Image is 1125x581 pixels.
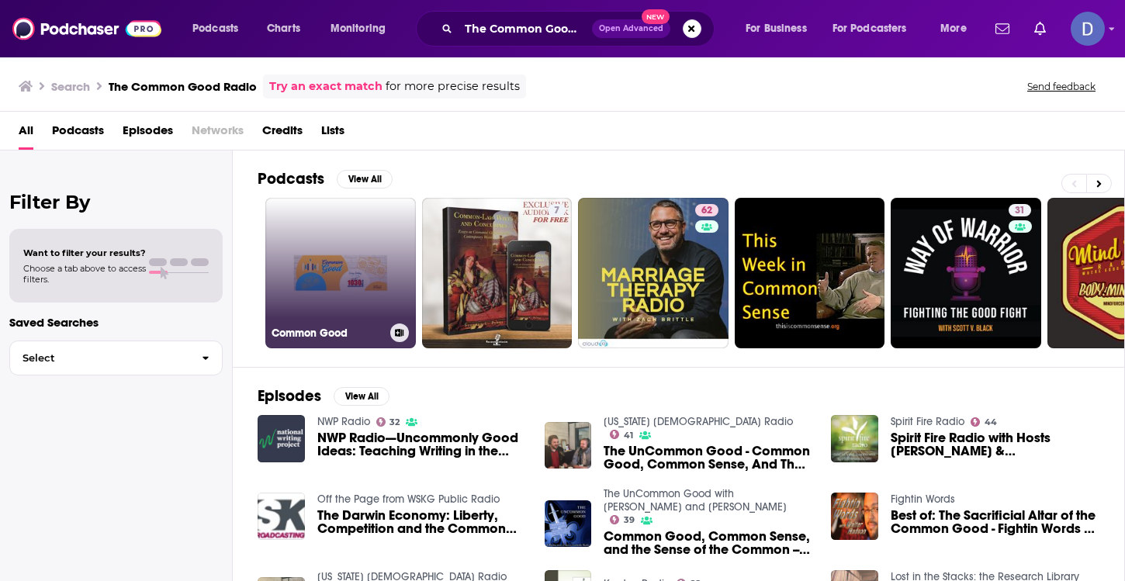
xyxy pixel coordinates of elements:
a: Common Good, Common Sense, and the Sense of the Common -- Bo and Bud - 7/29/20 [604,530,812,556]
span: Want to filter your results? [23,247,146,258]
span: More [940,18,967,40]
span: 32 [389,419,400,426]
p: Saved Searches [9,315,223,330]
span: The UnCommon Good - Common Good, Common Sense, And The Sense Of The Common No Guest - [DATE] [604,444,812,471]
a: Common Good [265,198,416,348]
span: New [642,9,670,24]
h3: Common Good [272,327,384,340]
img: Spirit Fire Radio with Hosts Steve Kramer & Dorothy Riddle: Discernment and the Common Good [831,415,878,462]
a: Spirit Fire Radio with Hosts Steve Kramer & Dorothy Riddle: Discernment and the Common Good [891,431,1099,458]
button: open menu [735,16,826,41]
a: Show notifications dropdown [1028,16,1052,42]
a: 44 [971,417,997,427]
span: Choose a tab above to access filters. [23,263,146,285]
img: NWP Radio—Uncommonly Good Ideas: Teaching Writing in the Common Core Era [258,415,305,462]
a: All [19,118,33,150]
a: Podcasts [52,118,104,150]
img: Best of: The Sacrificial Altar of the Common Good - Fightin Words – Liberty Radio [831,493,878,540]
a: The UnCommon Good - Common Good, Common Sense, And The Sense Of The Common No Guest - 7/29/2020 [604,444,812,471]
a: The UnCommon Good with Bo Bonner and Dr. Bud Marr [604,487,787,514]
span: Spirit Fire Radio with Hosts [PERSON_NAME] & [PERSON_NAME]: Discernment and the Common Good [891,431,1099,458]
a: Try an exact match [269,78,382,95]
button: open menu [822,16,929,41]
span: 41 [624,432,633,439]
a: 31 [1009,204,1031,216]
img: The Darwin Economy: Liberty, Competition and the Common Good...OFF THE PAGE on WSKG Public Radio [258,493,305,540]
span: 7 [554,203,559,219]
span: 31 [1015,203,1025,219]
span: Open Advanced [599,25,663,33]
span: for more precise results [386,78,520,95]
img: Podchaser - Follow, Share and Rate Podcasts [12,14,161,43]
a: 31 [891,198,1041,348]
h2: Episodes [258,386,321,406]
span: 62 [701,203,712,219]
h3: The Common Good Radio [109,79,257,94]
button: View All [337,170,393,188]
a: Lists [321,118,344,150]
span: Logged in as dianawurster [1071,12,1105,46]
button: Show profile menu [1071,12,1105,46]
button: Select [9,341,223,375]
a: 41 [610,430,633,439]
button: open menu [182,16,258,41]
a: PodcastsView All [258,169,393,188]
a: EpisodesView All [258,386,389,406]
a: The Darwin Economy: Liberty, Competition and the Common Good...OFF THE PAGE on WSKG Public Radio [317,509,526,535]
div: Search podcasts, credits, & more... [431,11,729,47]
a: 39 [610,515,635,524]
span: Podcasts [192,18,238,40]
span: Common Good, Common Sense, and the Sense of the Common -- Bo and Bud - [DATE] [604,530,812,556]
a: 32 [376,417,400,427]
span: Charts [267,18,300,40]
a: NWP Radio [317,415,370,428]
span: 39 [624,517,635,524]
span: For Business [746,18,807,40]
h2: Filter By [9,191,223,213]
span: Networks [192,118,244,150]
a: Show notifications dropdown [989,16,1016,42]
button: Open AdvancedNew [592,19,670,38]
span: For Podcasters [832,18,907,40]
a: Charts [257,16,310,41]
a: Iowa Catholic Radio [604,415,793,428]
h3: Search [51,79,90,94]
img: Common Good, Common Sense, and the Sense of the Common -- Bo and Bud - 7/29/20 [545,500,592,548]
a: Spirit Fire Radio [891,415,964,428]
button: Send feedback [1023,80,1100,93]
a: 62 [578,198,729,348]
a: 7 [422,198,573,348]
a: Fightin Words [891,493,955,506]
span: 44 [985,419,997,426]
a: 62 [695,204,718,216]
a: Credits [262,118,303,150]
img: User Profile [1071,12,1105,46]
input: Search podcasts, credits, & more... [459,16,592,41]
button: open menu [929,16,986,41]
a: Best of: The Sacrificial Altar of the Common Good - Fightin Words – Liberty Radio [891,509,1099,535]
img: The UnCommon Good - Common Good, Common Sense, And The Sense Of The Common No Guest - 7/29/2020 [545,422,592,469]
a: Episodes [123,118,173,150]
span: Select [10,353,189,363]
h2: Podcasts [258,169,324,188]
a: 7 [548,204,566,216]
a: NWP Radio—Uncommonly Good Ideas: Teaching Writing in the Common Core Era [317,431,526,458]
button: open menu [320,16,406,41]
button: View All [334,387,389,406]
a: Off the Page from WSKG Public Radio [317,493,500,506]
